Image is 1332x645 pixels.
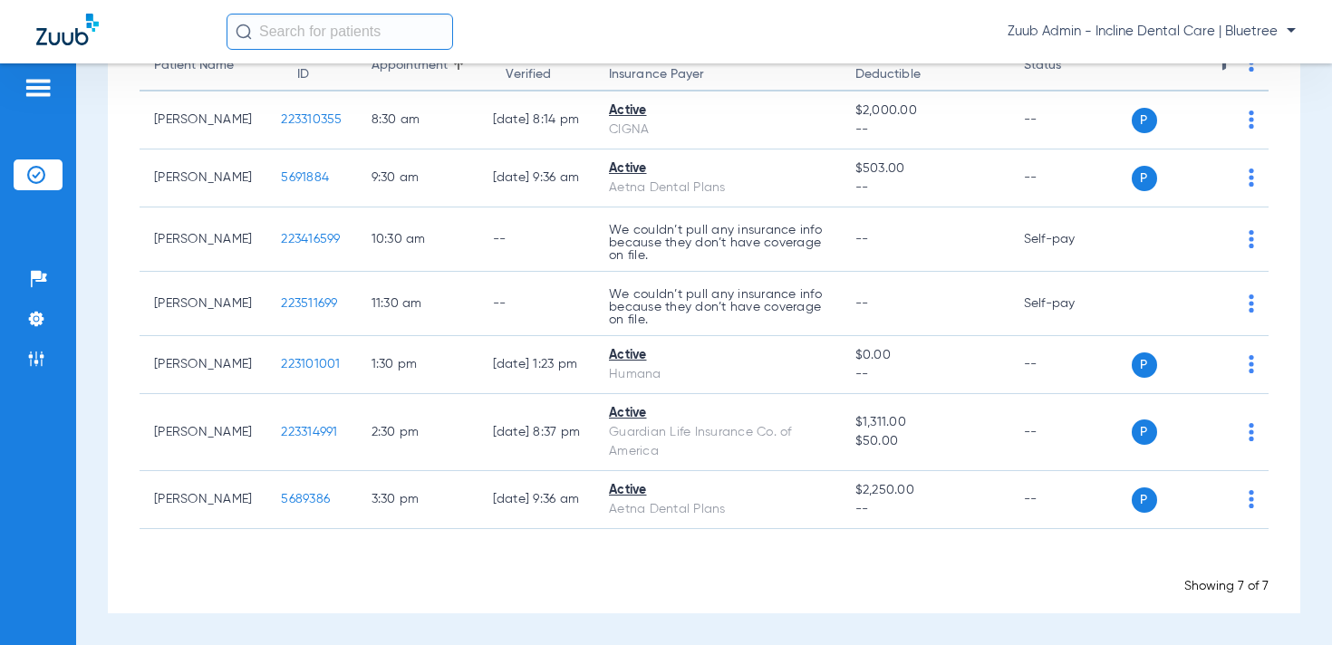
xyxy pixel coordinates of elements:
td: Self-pay [1009,272,1132,336]
span: Insurance Payer [609,65,826,84]
td: [PERSON_NAME] [140,207,266,272]
td: -- [1009,394,1132,471]
img: group-dot-blue.svg [1249,294,1254,313]
td: 1:30 PM [357,336,478,394]
img: group-dot-blue.svg [1249,111,1254,129]
th: Status | [594,41,841,91]
td: -- [478,272,595,336]
span: P [1132,108,1157,133]
td: -- [1009,336,1132,394]
span: 5691884 [281,171,329,184]
span: -- [855,233,869,245]
p: We couldn’t pull any insurance info because they don’t have coverage on file. [609,288,826,326]
span: -- [855,178,995,197]
span: -- [855,297,869,310]
div: Patient ID [281,46,325,84]
td: -- [1009,471,1132,529]
span: P [1132,487,1157,513]
span: Deductible [855,65,995,84]
td: [DATE] 8:37 PM [478,394,595,471]
img: group-dot-blue.svg [1249,168,1254,187]
span: P [1132,352,1157,378]
span: -- [855,365,995,384]
img: x.svg [1208,490,1226,508]
div: CIGNA [609,120,826,140]
td: 3:30 PM [357,471,478,529]
span: $1,311.00 [855,413,995,432]
td: [DATE] 9:36 AM [478,471,595,529]
img: hamburger-icon [24,77,53,99]
td: [PERSON_NAME] [140,394,266,471]
span: $2,250.00 [855,481,995,500]
span: 223416599 [281,233,340,245]
span: Loading [678,558,731,573]
td: [PERSON_NAME] [140,272,266,336]
td: 8:30 AM [357,91,478,149]
span: 5689386 [281,493,330,505]
span: P [1132,166,1157,191]
img: x.svg [1208,355,1226,373]
td: -- [478,207,595,272]
td: [PERSON_NAME] [140,336,266,394]
div: Active [609,481,826,500]
span: P [1132,419,1157,445]
span: Zuub Admin - Incline Dental Care | Bluetree [1008,23,1296,41]
img: group-dot-blue.svg [1249,230,1254,248]
td: [DATE] 1:23 PM [478,336,595,394]
div: Guardian Life Insurance Co. of America [609,423,826,461]
th: Remaining Benefits | [841,41,1009,91]
div: Active [609,404,826,423]
img: group-dot-blue.svg [1249,423,1254,441]
span: -- [855,500,995,519]
div: Aetna Dental Plans [609,500,826,519]
div: Last Verified [493,46,581,84]
span: Showing 7 of 7 [1184,580,1269,592]
iframe: Chat Widget [1241,558,1332,645]
td: 9:30 AM [357,149,478,207]
td: Self-pay [1009,207,1132,272]
img: group-dot-blue.svg [1249,490,1254,508]
td: 2:30 PM [357,394,478,471]
td: [PERSON_NAME] [140,91,266,149]
td: 10:30 AM [357,207,478,272]
img: x.svg [1208,294,1226,313]
span: 223314991 [281,426,337,438]
div: Patient ID [281,46,342,84]
span: $50.00 [855,432,995,451]
td: [PERSON_NAME] [140,471,266,529]
p: We couldn’t pull any insurance info because they don’t have coverage on file. [609,224,826,262]
td: -- [1009,91,1132,149]
td: -- [1009,149,1132,207]
span: 223310355 [281,113,342,126]
span: 223511699 [281,297,337,310]
td: 11:30 AM [357,272,478,336]
td: [PERSON_NAME] [140,149,266,207]
input: Search for patients [227,14,453,50]
img: Zuub Logo [36,14,99,45]
span: $2,000.00 [855,101,995,120]
img: Search Icon [236,24,252,40]
div: Aetna Dental Plans [609,178,826,197]
span: $0.00 [855,346,995,365]
span: 223101001 [281,358,340,371]
span: $503.00 [855,159,995,178]
img: x.svg [1208,168,1226,187]
div: Appointment [372,56,448,75]
div: Active [609,159,826,178]
div: Appointment [372,56,464,75]
td: [DATE] 9:36 AM [478,149,595,207]
th: Status [1009,41,1132,91]
div: Active [609,346,826,365]
img: x.svg [1208,423,1226,441]
div: Humana [609,365,826,384]
div: Patient Name [154,56,234,75]
div: Active [609,101,826,120]
img: group-dot-blue.svg [1249,355,1254,373]
div: Last Verified [493,46,565,84]
div: Patient Name [154,56,252,75]
td: [DATE] 8:14 PM [478,91,595,149]
img: x.svg [1208,111,1226,129]
img: x.svg [1208,230,1226,248]
span: -- [855,120,995,140]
